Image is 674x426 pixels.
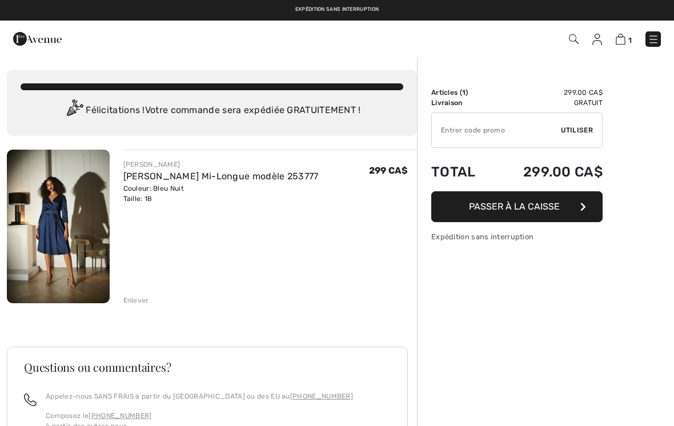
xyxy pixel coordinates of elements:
[13,33,62,43] a: 1ère Avenue
[13,27,62,50] img: 1ère Avenue
[492,152,603,191] td: 299.00 CA$
[561,125,593,135] span: Utiliser
[431,152,492,191] td: Total
[616,34,625,45] img: Panier d'achat
[123,183,319,204] div: Couleur: Bleu Nuit Taille: 18
[432,113,561,147] input: Code promo
[89,412,151,420] a: [PHONE_NUMBER]
[290,392,353,400] a: [PHONE_NUMBER]
[592,34,602,45] img: Mes infos
[431,98,492,108] td: Livraison
[123,159,319,170] div: [PERSON_NAME]
[123,295,149,306] div: Enlever
[24,361,391,373] h3: Questions ou commentaires?
[431,231,603,242] div: Expédition sans interruption
[492,98,603,108] td: Gratuit
[369,165,408,176] span: 299 CA$
[21,99,403,122] div: Félicitations ! Votre commande sera expédiée GRATUITEMENT !
[648,34,659,45] img: Menu
[46,391,353,401] p: Appelez-nous SANS FRAIS à partir du [GEOGRAPHIC_DATA] ou des EU au
[24,393,37,406] img: call
[492,87,603,98] td: 299.00 CA$
[469,201,560,212] span: Passer à la caisse
[616,32,632,46] a: 1
[63,99,86,122] img: Congratulation2.svg
[431,87,492,98] td: Articles ( )
[7,150,110,303] img: Robe Portefeuille Mi-Longue modèle 253777
[628,36,632,45] span: 1
[123,171,319,182] a: [PERSON_NAME] Mi-Longue modèle 253777
[462,89,466,97] span: 1
[569,34,579,44] img: Recherche
[431,191,603,222] button: Passer à la caisse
